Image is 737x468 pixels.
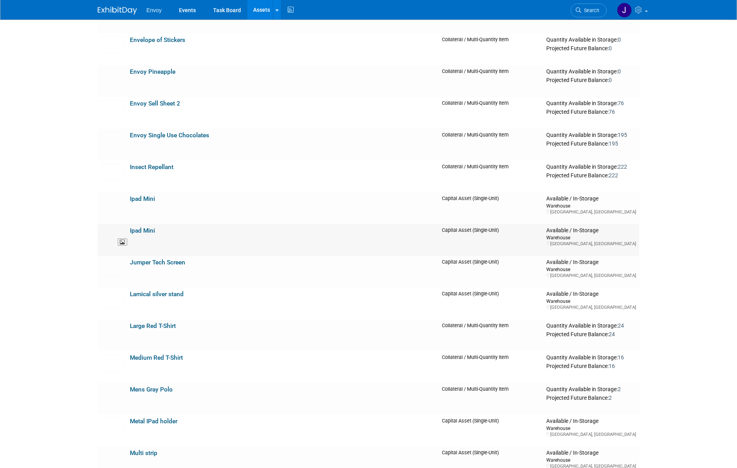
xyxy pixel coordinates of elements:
[609,109,615,115] span: 76
[618,132,627,138] span: 195
[546,202,636,209] div: Warehouse
[546,139,636,148] div: Projected Future Balance:
[439,256,543,288] td: Capital Asset (Single-Unit)
[130,227,155,234] a: Ipad Mini
[130,322,176,330] a: Large Red T-Shirt
[439,65,543,97] td: Collateral / Multi-Quantity Item
[618,386,621,392] span: 2
[130,68,175,75] a: Envoy Pineapple
[118,239,127,246] span: View Asset Image
[439,224,543,256] td: Capital Asset (Single-Unit)
[546,425,636,432] div: Warehouse
[130,291,184,298] a: Lamical silver stand
[546,100,636,107] div: Quantity Available in Storage:
[546,291,636,298] div: Available / In-Storage
[546,171,636,179] div: Projected Future Balance:
[546,361,636,370] div: Projected Future Balance:
[546,241,636,247] div: [GEOGRAPHIC_DATA], [GEOGRAPHIC_DATA]
[546,304,636,310] div: [GEOGRAPHIC_DATA], [GEOGRAPHIC_DATA]
[546,273,636,279] div: [GEOGRAPHIC_DATA], [GEOGRAPHIC_DATA]
[546,259,636,266] div: Available / In-Storage
[130,386,173,393] a: Mens Gray Polo
[546,330,636,338] div: Projected Future Balance:
[571,4,607,17] a: Search
[546,266,636,273] div: Warehouse
[130,195,155,202] a: Ipad Mini
[130,450,157,457] a: Multi strip
[617,3,632,18] img: Joanna Zerga
[439,33,543,65] td: Collateral / Multi-Quantity Item
[439,319,543,351] td: Collateral / Multi-Quantity Item
[98,7,137,15] img: ExhibitDay
[439,351,543,383] td: Collateral / Multi-Quantity Item
[546,132,636,139] div: Quantity Available in Storage:
[609,77,612,83] span: 0
[546,195,636,202] div: Available / In-Storage
[581,7,599,13] span: Search
[546,386,636,393] div: Quantity Available in Storage:
[546,68,636,75] div: Quantity Available in Storage:
[609,331,615,337] span: 24
[439,288,543,319] td: Capital Asset (Single-Unit)
[546,393,636,402] div: Projected Future Balance:
[130,164,173,171] a: Insect Repellant
[439,129,543,160] td: Collateral / Multi-Quantity Item
[618,354,624,361] span: 16
[609,363,615,369] span: 16
[439,415,543,446] td: Capital Asset (Single-Unit)
[546,298,636,304] div: Warehouse
[546,354,636,361] div: Quantity Available in Storage:
[546,418,636,425] div: Available / In-Storage
[439,192,543,224] td: Capital Asset (Single-Unit)
[546,234,636,241] div: Warehouse
[546,107,636,116] div: Projected Future Balance:
[618,164,627,170] span: 222
[546,164,636,171] div: Quantity Available in Storage:
[130,418,177,425] a: Metal IPad holder
[439,160,543,192] td: Collateral / Multi-Quantity Item
[546,457,636,463] div: Warehouse
[618,68,621,75] span: 0
[439,383,543,415] td: Collateral / Multi-Quantity Item
[546,432,636,437] div: [GEOGRAPHIC_DATA], [GEOGRAPHIC_DATA]
[609,140,618,147] span: 195
[546,227,636,234] div: Available / In-Storage
[439,97,543,129] td: Collateral / Multi-Quantity Item
[546,322,636,330] div: Quantity Available in Storage:
[546,450,636,457] div: Available / In-Storage
[546,75,636,84] div: Projected Future Balance:
[609,395,612,401] span: 2
[618,322,624,329] span: 24
[618,36,621,43] span: 0
[546,36,636,44] div: Quantity Available in Storage:
[130,354,183,361] a: Medium Red T-Shirt
[546,44,636,52] div: Projected Future Balance:
[146,7,162,13] span: Envoy
[618,100,624,106] span: 76
[130,36,185,44] a: Envelope of Stickers
[130,132,209,139] a: Envoy Single Use Chocolates
[609,172,618,178] span: 222
[130,259,185,266] a: Jumper Tech Screen
[130,100,180,107] a: Envoy Sell Sheet 2
[546,209,636,215] div: [GEOGRAPHIC_DATA], [GEOGRAPHIC_DATA]
[609,45,612,51] span: 0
